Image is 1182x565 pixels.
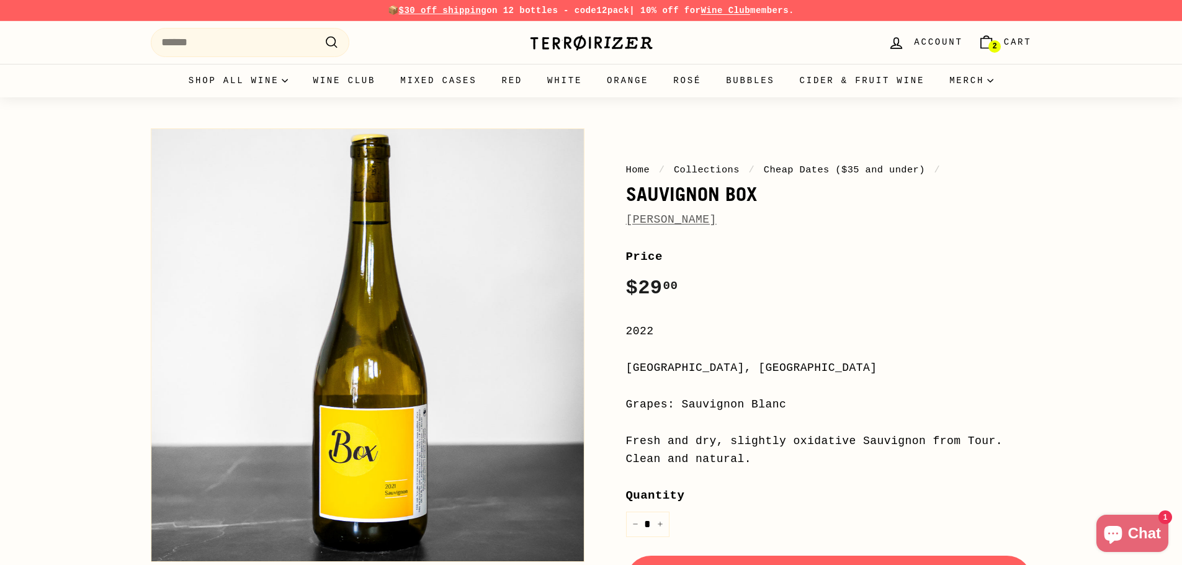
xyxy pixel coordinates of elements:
h1: Sauvignon Box [626,184,1032,205]
div: Primary [126,64,1057,97]
summary: Merch [937,64,1006,97]
a: Wine Club [300,64,388,97]
summary: Shop all wine [176,64,301,97]
a: Cheap Dates ($35 and under) [764,164,925,176]
button: Increase item quantity by one [651,512,669,537]
div: 2022 [626,323,1032,340]
nav: breadcrumbs [626,162,1032,177]
span: 2 [992,42,996,51]
a: Collections [674,164,740,176]
a: Rosé [661,64,714,97]
a: Cart [970,24,1039,61]
div: Grapes: Sauvignon Blanc [626,396,1032,414]
span: $30 off shipping [399,6,487,16]
p: 📦 on 12 bottles - code | 10% off for members. [151,4,1032,17]
input: quantity [626,512,669,537]
span: $29 [626,277,678,300]
a: White [535,64,594,97]
a: Account [880,24,970,61]
span: / [746,164,758,176]
a: Orange [594,64,661,97]
button: Reduce item quantity by one [626,512,645,537]
a: Wine Club [701,6,750,16]
div: [GEOGRAPHIC_DATA], [GEOGRAPHIC_DATA] [626,359,1032,377]
label: Price [626,247,1032,266]
a: Bubbles [714,64,787,97]
a: Mixed Cases [388,64,489,97]
div: Fresh and dry, slightly oxidative Sauvignon from Tour. Clean and natural. [626,432,1032,468]
inbox-online-store-chat: Shopify online store chat [1093,515,1172,555]
a: Home [626,164,650,176]
span: Cart [1004,35,1032,49]
span: Account [914,35,962,49]
sup: 00 [663,279,678,293]
a: [PERSON_NAME] [626,213,717,226]
span: / [931,164,943,176]
a: Red [489,64,535,97]
label: Quantity [626,486,1032,505]
a: Cider & Fruit Wine [787,64,938,97]
span: / [656,164,668,176]
strong: 12pack [596,6,629,16]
